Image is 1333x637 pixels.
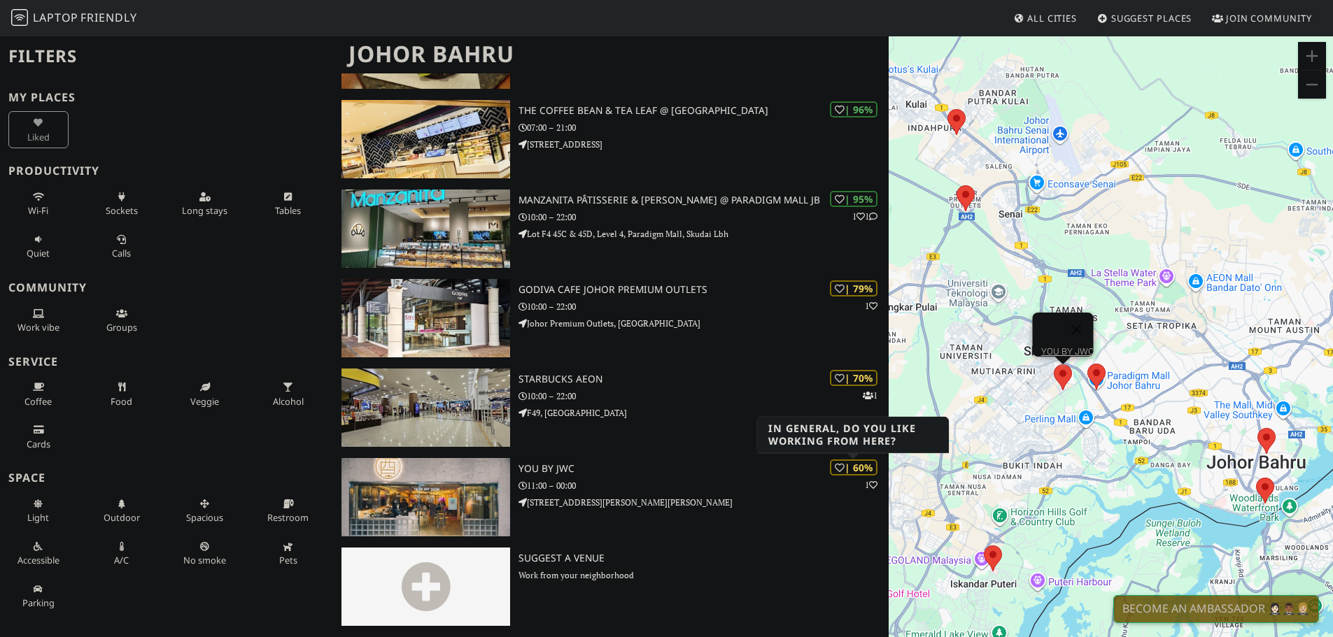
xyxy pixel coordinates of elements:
[92,228,152,265] button: Calls
[8,375,69,413] button: Coffee
[114,554,129,566] span: Air conditioned
[8,228,69,265] button: Quiet
[519,284,889,296] h3: Godiva Cafe Johor Premium Outlets
[830,370,877,386] div: | 70%
[92,302,152,339] button: Groups
[519,552,889,564] h3: Suggest a Venue
[341,189,510,268] img: Manzanita Pâtisserie & Boulangerie @ Paradigm Mall JB
[865,478,877,492] p: 1
[333,100,889,178] a: The Coffee Bean & Tea Leaf @ Gleneagles Hospital Medini | 96% The Coffee Bean & Tea Leaf @ [GEOGR...
[11,6,137,31] a: LaptopFriendly LaptopFriendly
[92,375,152,413] button: Food
[341,547,510,626] img: gray-place-d2bdb4477600e061c01bd816cc0f2ef0cfcb1ca9e3ad78868dd16fb2af073a21.png
[1226,12,1312,24] span: Join Community
[341,279,510,357] img: Godiva Cafe Johor Premium Outlets
[830,280,877,296] div: | 79%
[519,568,889,582] p: Work from your neighborhood
[104,511,140,524] span: Outdoor area
[8,355,325,368] h3: Service
[341,100,510,178] img: The Coffee Bean & Tea Leaf @ Gleneagles Hospital Medini
[1113,595,1319,623] a: Become an Ambassador 🤵🏻‍♀️🤵🏾‍♂️🤵🏼‍♀️
[865,299,877,313] p: 1
[519,121,889,134] p: 07:00 – 21:00
[27,247,50,259] span: Quiet
[275,204,301,217] span: Work-friendly tables
[333,368,889,447] a: Starbucks AEON | 70% 1 Starbucks AEON 10:00 – 22:00 F49, [GEOGRAPHIC_DATA]
[92,185,152,222] button: Sockets
[852,210,877,223] p: 1 1
[80,10,136,25] span: Friendly
[519,479,889,492] p: 11:00 – 00:00
[106,321,137,334] span: Group tables
[22,596,55,609] span: Parking
[519,105,889,117] h3: The Coffee Bean & Tea Leaf @ [GEOGRAPHIC_DATA]
[341,368,510,447] img: Starbucks AEON
[258,375,318,413] button: Alcohol
[333,279,889,357] a: Godiva Cafe Johor Premium Outlets | 79% 1 Godiva Cafe Johor Premium Outlets 10:00 – 22:00 Johor P...
[519,373,889,385] h3: Starbucks AEON
[175,535,235,572] button: No smoke
[111,395,132,408] span: Food
[17,321,59,334] span: People working
[519,300,889,313] p: 10:00 – 22:00
[24,395,52,408] span: Coffee
[519,496,889,509] p: [STREET_ADDRESS][PERSON_NAME][PERSON_NAME]
[1111,12,1192,24] span: Suggest Places
[190,395,219,408] span: Veggie
[519,194,889,206] h3: Manzanita Pâtisserie & [PERSON_NAME] @ Paradigm Mall JB
[8,471,325,485] h3: Space
[8,185,69,222] button: Wi-Fi
[175,185,235,222] button: Long stays
[333,458,889,536] a: YOU BY JWC | 60% 1 YOU BY JWC 11:00 – 00:00 [STREET_ADDRESS][PERSON_NAME][PERSON_NAME]
[27,438,50,450] span: Credit cards
[337,35,886,73] h1: Johor Bahru
[519,406,889,420] p: F49, [GEOGRAPHIC_DATA]
[175,375,235,413] button: Veggie
[519,138,889,151] p: [STREET_ADDRESS]
[267,511,309,524] span: Restroom
[1298,42,1326,70] button: Zoom in
[757,417,949,453] h3: In general, do you like working from here?
[33,10,78,25] span: Laptop
[830,459,877,475] div: | 60%
[1041,346,1093,357] a: YOU BY JWC
[258,492,318,529] button: Restroom
[8,281,325,294] h3: Community
[27,511,49,524] span: Natural light
[182,204,227,217] span: Long stays
[273,395,304,408] span: Alcohol
[8,302,69,339] button: Work vibe
[175,492,235,529] button: Spacious
[333,547,889,626] a: Suggest a Venue Work from your neighborhood
[8,578,69,615] button: Parking
[8,492,69,529] button: Light
[1059,313,1093,346] button: Close
[519,463,889,475] h3: YOU BY JWC
[279,554,297,566] span: Pet friendly
[1298,71,1326,99] button: Zoom out
[183,554,226,566] span: Smoke free
[17,554,59,566] span: Accessible
[28,204,48,217] span: Stable Wi-Fi
[186,511,223,524] span: Spacious
[106,204,138,217] span: Power sockets
[92,492,152,529] button: Outdoor
[1092,6,1198,31] a: Suggest Places
[519,389,889,403] p: 10:00 – 22:00
[830,101,877,117] div: | 96%
[8,35,325,78] h2: Filters
[8,418,69,455] button: Cards
[519,227,889,241] p: Lot F4 45C & 45D, Level 4, Paradigm Mall, Skudai Lbh
[8,535,69,572] button: Accessible
[258,535,318,572] button: Pets
[519,317,889,330] p: Johor Premium Outlets, [GEOGRAPHIC_DATA]
[1027,12,1077,24] span: All Cities
[11,9,28,26] img: LaptopFriendly
[830,191,877,207] div: | 95%
[863,389,877,402] p: 1
[8,91,325,104] h3: My Places
[8,164,325,178] h3: Productivity
[1206,6,1318,31] a: Join Community
[112,247,131,259] span: Video/audio calls
[519,210,889,224] p: 10:00 – 22:00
